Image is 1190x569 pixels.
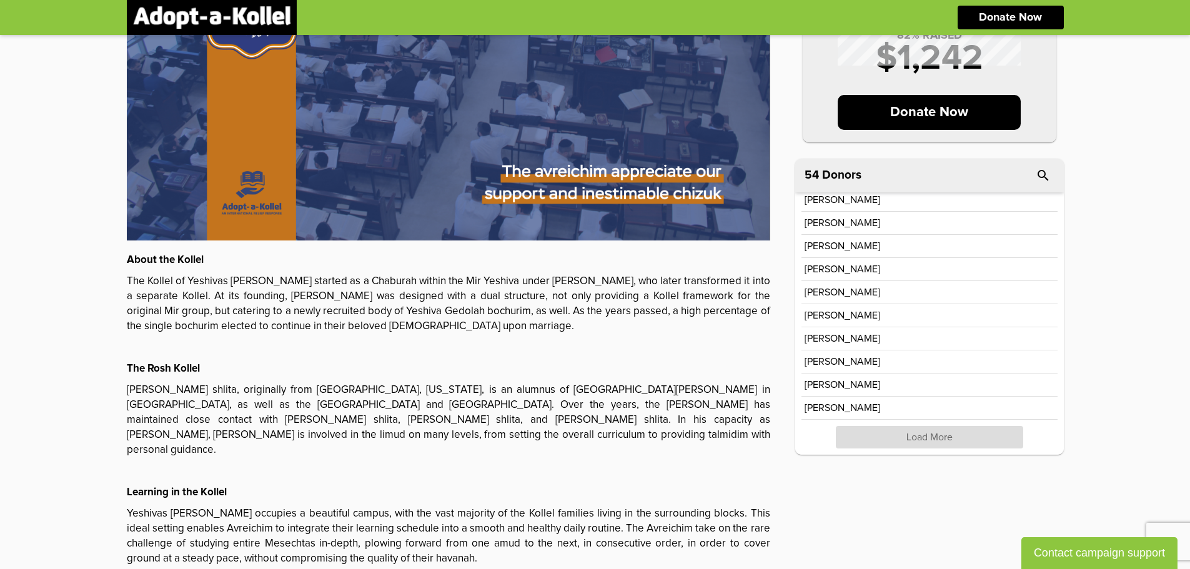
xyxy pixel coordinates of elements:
[127,383,770,458] p: [PERSON_NAME] shlita, originally from [GEOGRAPHIC_DATA], [US_STATE], is an alumnus of [GEOGRAPHIC...
[127,487,227,498] strong: Learning in the Kollel
[805,218,880,228] p: [PERSON_NAME]
[805,334,880,344] p: [PERSON_NAME]
[838,95,1021,130] p: Donate Now
[805,195,880,205] p: [PERSON_NAME]
[127,255,204,265] strong: About the Kollel
[127,364,200,374] strong: The Rosh Kollel
[836,426,1023,448] p: Load More
[822,169,861,181] p: Donors
[805,264,880,274] p: [PERSON_NAME]
[1021,537,1178,569] button: Contact campaign support
[1036,168,1051,183] i: search
[979,12,1042,23] p: Donate Now
[805,357,880,367] p: [PERSON_NAME]
[805,287,880,297] p: [PERSON_NAME]
[805,241,880,251] p: [PERSON_NAME]
[805,403,880,413] p: [PERSON_NAME]
[805,310,880,320] p: [PERSON_NAME]
[805,169,819,181] span: 54
[133,6,290,29] img: logonobg.png
[127,274,770,334] p: The Kollel of Yeshivas [PERSON_NAME] started as a Chaburah within the Mir Yeshiva under [PERSON_N...
[805,380,880,390] p: [PERSON_NAME]
[127,507,770,567] p: Yeshivas [PERSON_NAME] occupies a beautiful campus, with the vast majority of the Kollel families...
